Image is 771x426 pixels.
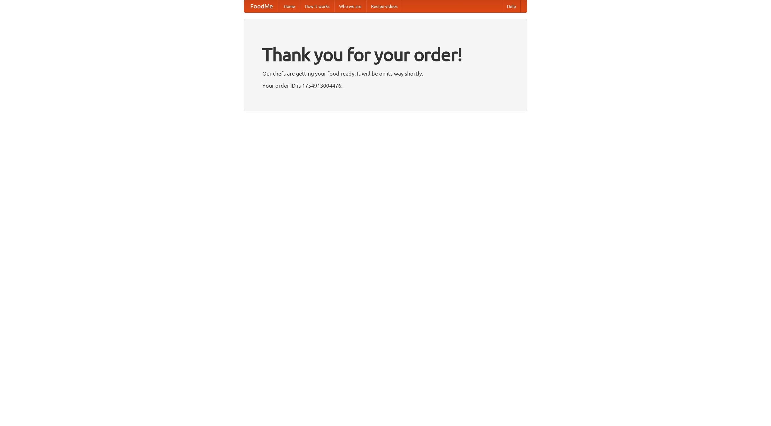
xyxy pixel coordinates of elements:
a: Home [279,0,300,12]
a: How it works [300,0,334,12]
p: Your order ID is 1754913004476. [262,81,509,90]
h1: Thank you for your order! [262,40,509,69]
a: Help [502,0,521,12]
a: FoodMe [244,0,279,12]
a: Recipe videos [366,0,402,12]
p: Our chefs are getting your food ready. It will be on its way shortly. [262,69,509,78]
a: Who we are [334,0,366,12]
